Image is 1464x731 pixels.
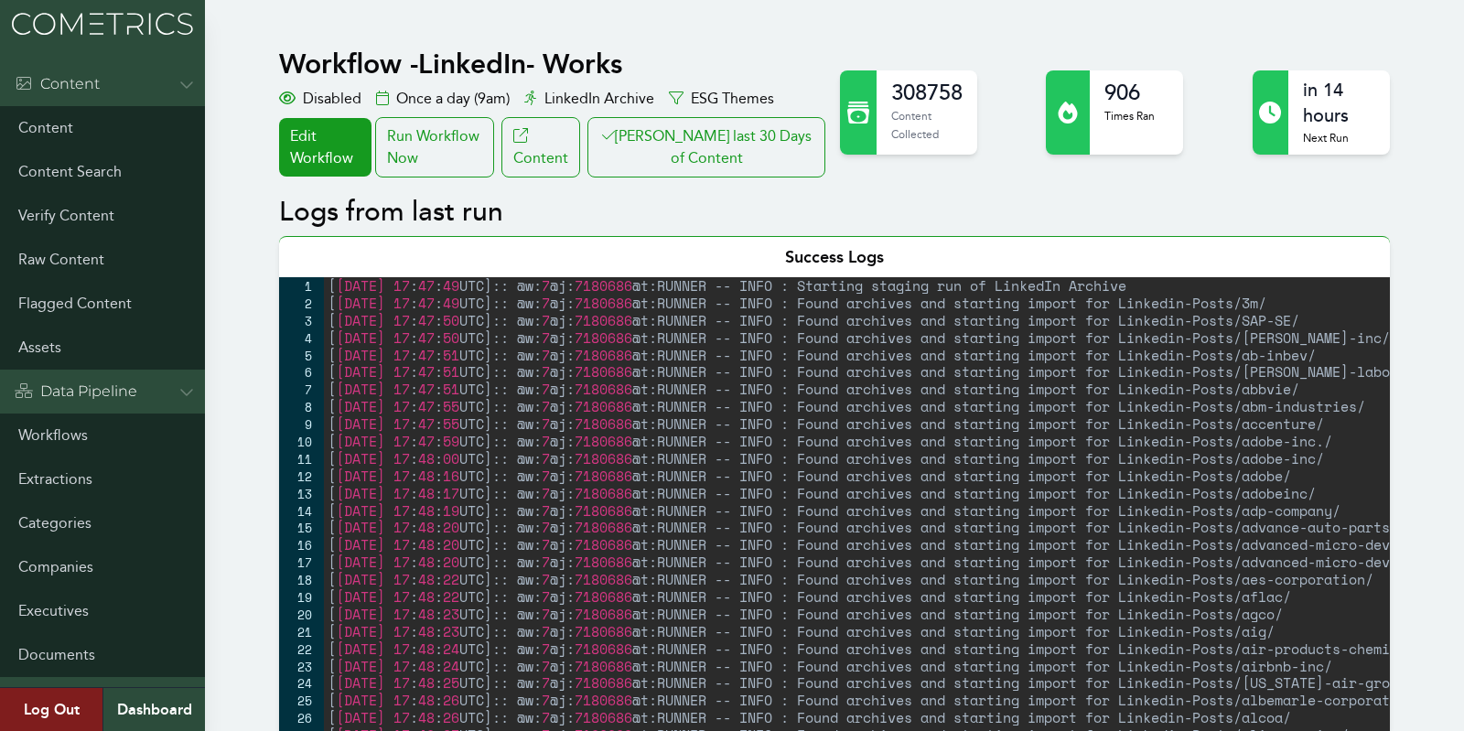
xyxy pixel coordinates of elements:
div: Content [15,73,100,95]
h2: 308758 [891,78,963,107]
h2: Logs from last run [279,196,1389,229]
div: 1 [279,277,324,295]
button: [PERSON_NAME] last 30 Days of Content [587,117,825,177]
div: 16 [279,536,324,554]
div: 5 [279,347,324,364]
div: 22 [279,640,324,658]
div: 8 [279,398,324,415]
div: 18 [279,571,324,588]
h2: 906 [1104,78,1155,107]
h2: in 14 hours [1303,78,1374,129]
div: 6 [279,363,324,381]
p: Content Collected [891,107,963,143]
div: Run Workflow Now [375,117,494,177]
div: 2 [279,295,324,312]
div: 11 [279,450,324,468]
div: 3 [279,312,324,329]
div: ESG Themes [669,88,774,110]
p: Times Ran [1104,107,1155,125]
div: 23 [279,658,324,675]
div: 14 [279,502,324,520]
div: 7 [279,381,324,398]
a: Dashboard [102,688,205,731]
div: 19 [279,588,324,606]
a: Edit Workflow [279,118,371,177]
div: 10 [279,433,324,450]
div: 20 [279,606,324,623]
div: 17 [279,554,324,571]
p: Next Run [1303,129,1374,147]
div: Disabled [279,88,361,110]
div: 26 [279,709,324,726]
div: LinkedIn Archive [524,88,654,110]
div: 4 [279,329,324,347]
div: 9 [279,415,324,433]
h1: Workflow - LinkedIn- Works [279,48,829,81]
div: Data Pipeline [15,381,137,403]
div: 13 [279,485,324,502]
a: Content [501,117,580,177]
div: Once a day (9am) [376,88,510,110]
div: 15 [279,519,324,536]
div: 21 [279,623,324,640]
div: 24 [279,674,324,692]
div: Success Logs [279,236,1389,277]
div: 12 [279,468,324,485]
div: 25 [279,692,324,709]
